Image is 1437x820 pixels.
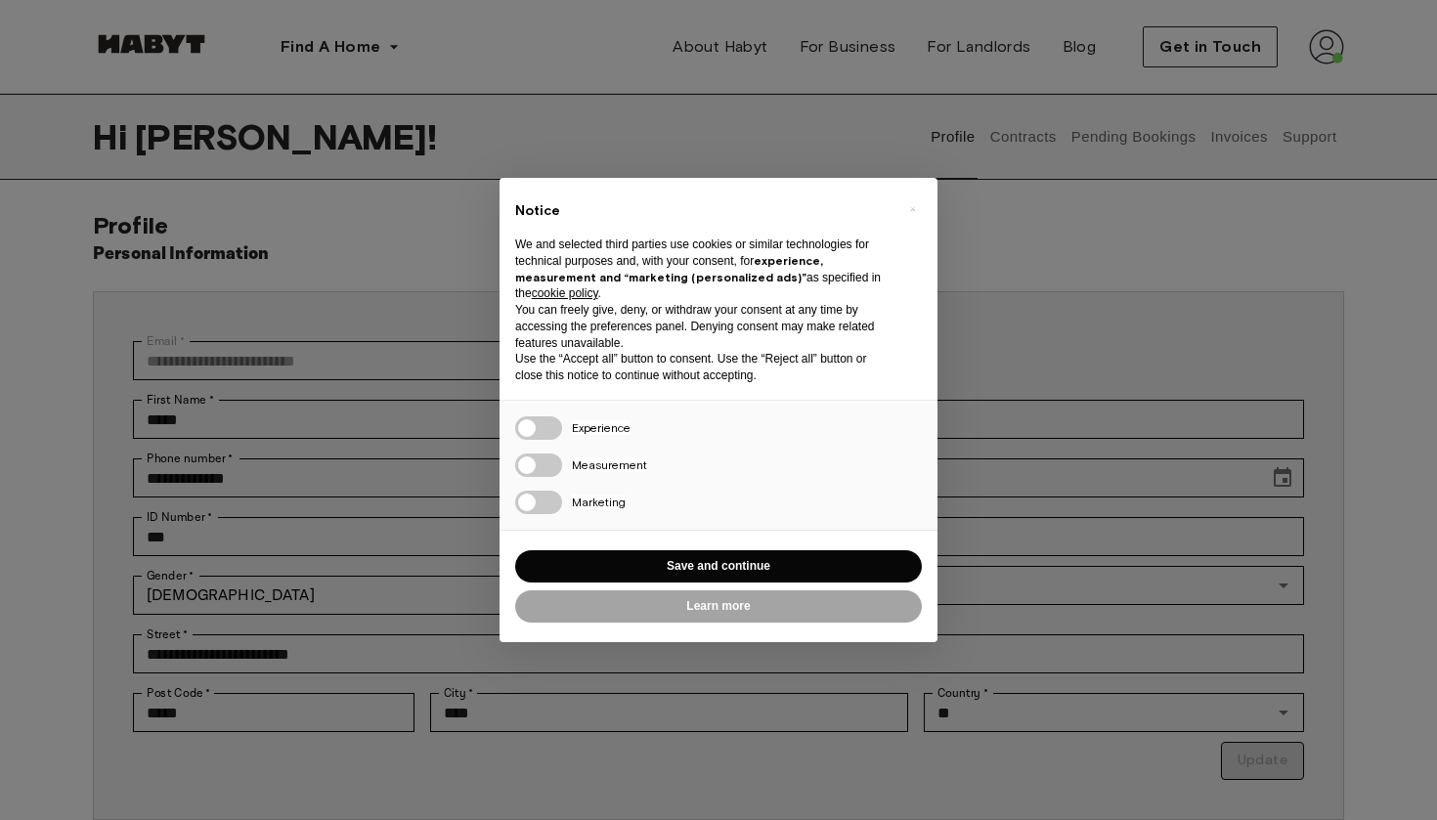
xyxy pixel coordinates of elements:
p: Use the “Accept all” button to consent. Use the “Reject all” button or close this notice to conti... [515,351,891,384]
span: × [909,197,916,221]
h2: Notice [515,201,891,221]
p: You can freely give, deny, or withdraw your consent at any time by accessing the preferences pane... [515,302,891,351]
a: cookie policy [532,286,598,300]
button: Learn more [515,590,922,623]
strong: experience, measurement and “marketing (personalized ads)” [515,253,823,284]
span: Marketing [572,495,626,509]
button: Save and continue [515,550,922,583]
span: Measurement [572,457,647,472]
span: Experience [572,420,631,435]
p: We and selected third parties use cookies or similar technologies for technical purposes and, wit... [515,237,891,302]
button: Close this notice [896,194,928,225]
